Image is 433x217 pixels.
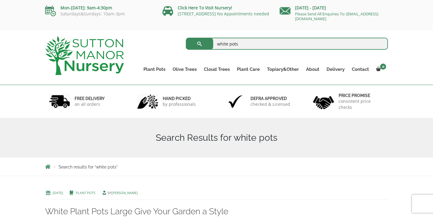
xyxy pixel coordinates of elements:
[313,92,334,111] img: 4.jpg
[250,101,290,107] p: checked & Licensed
[373,65,388,74] a: 0
[380,64,386,70] span: 0
[140,65,169,74] a: Plant Pots
[45,206,228,216] a: White Plant Pots Large Give Your Garden a Style
[75,101,105,107] p: on all orders
[280,4,388,11] p: [DATE] - [DATE]
[295,11,378,21] a: Please Send All Enquiries To: [EMAIL_ADDRESS][DOMAIN_NAME]
[53,190,63,195] a: [DATE]
[59,165,118,169] span: Search results for “white pots”
[75,96,105,101] h6: FREE DELIVERY
[163,101,196,107] p: by professionals
[45,11,153,16] p: Saturdays&Sundays: 10am-3pm
[178,11,269,17] a: [STREET_ADDRESS] No Appointments needed
[137,94,158,109] img: 2.jpg
[45,164,388,169] nav: Breadcrumbs
[112,190,138,195] a: [PERSON_NAME]
[200,65,233,74] a: Cloud Trees
[163,96,196,101] h6: hand picked
[339,98,384,110] p: consistent price checks
[250,96,290,101] h6: Defra approved
[45,132,388,143] h1: Search Results for white pots
[49,94,70,109] img: 1.jpg
[348,65,373,74] a: Contact
[225,94,246,109] img: 3.jpg
[186,38,388,50] input: Search...
[169,65,200,74] a: Olive Trees
[178,5,232,11] a: Click Here To Visit Nursery!
[263,65,302,74] a: Topiary&Other
[76,190,95,195] a: Plant Pots
[233,65,263,74] a: Plant Care
[45,36,124,75] img: logo
[339,93,384,98] h6: Price promise
[45,4,153,11] p: Mon-[DATE]: 9am-4:30pm
[101,190,138,195] span: by
[302,65,323,74] a: About
[323,65,348,74] a: Delivery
